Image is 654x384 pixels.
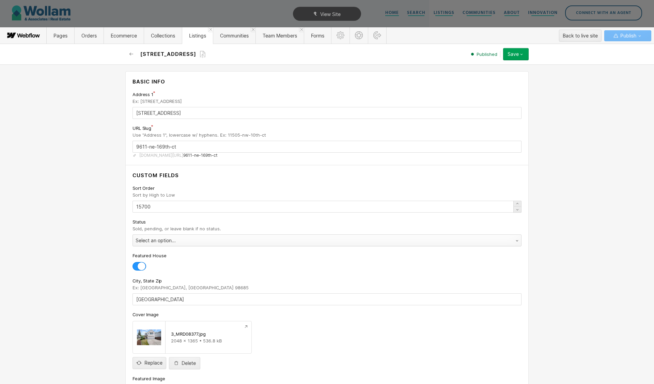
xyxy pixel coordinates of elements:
[133,98,182,104] span: Ex: [STREET_ADDRESS]
[133,252,166,259] span: Featured House
[137,325,161,349] img: 68962724ecb2a28d168009fa_3_MRD08377-p-130x130q80.jpg
[133,125,151,131] span: URL Slug
[53,33,67,39] span: Pages
[133,311,159,318] span: Cover Image
[508,51,519,57] div: Save
[503,48,529,60] button: Save
[220,33,249,39] span: Communities
[240,321,251,332] a: Preview file
[133,172,521,179] h4: Custom fields
[111,33,137,39] span: Ecommerce
[189,33,206,39] span: Listings
[171,338,246,343] div: 2048 x 1365 • 536.8 kB
[81,33,97,39] span: Orders
[133,192,175,198] span: Sort by High to Low
[133,219,146,225] span: Status
[251,27,255,32] a: Close 'Communities' tab
[171,331,206,337] div: 3_MRD08377.jpg
[151,33,175,39] span: Collections
[183,153,217,158] span: 9611-ne-169th-ct
[604,30,651,41] button: Publish
[182,360,196,366] div: Delete
[563,31,598,41] div: Back to live site
[133,91,153,97] span: Address 1
[133,235,508,246] div: Select an option...
[477,51,497,57] span: Published
[133,278,162,284] span: City, State Zip
[619,31,636,41] span: Publish
[299,27,304,32] a: Close 'Team Members' tab
[133,185,155,191] span: Sort Order
[133,226,221,231] span: Sold, pending, or leave blank if no status.
[169,357,200,369] button: Delete
[133,132,266,138] span: Use "Address 1", lowercase w/ hyphens. Ex: 11505-nw-10th-ct
[208,27,213,32] a: Close 'Listings' tab
[559,30,602,42] button: Back to live site
[139,153,183,158] span: [DOMAIN_NAME][URL]
[140,51,196,58] h2: [STREET_ADDRESS]
[311,33,324,39] span: Forms
[320,11,341,17] span: View Site
[133,375,165,382] span: Featured Image
[133,285,249,290] span: Ex: [GEOGRAPHIC_DATA], [GEOGRAPHIC_DATA] 98685
[133,78,521,85] h4: Basic info
[263,33,297,39] span: Team Members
